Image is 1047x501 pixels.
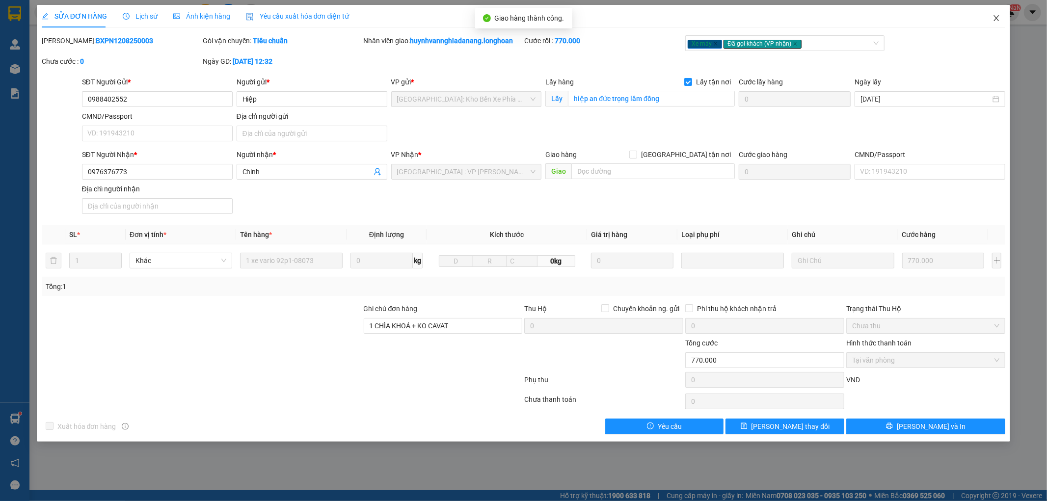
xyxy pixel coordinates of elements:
div: Tổng: 1 [46,281,404,292]
span: Nha Trang: Kho Bến Xe Phía Nam [397,92,536,106]
label: Cước lấy hàng [739,78,783,86]
span: Chưa thu [852,318,999,333]
span: Thu Hộ [524,305,547,313]
span: picture [173,13,180,20]
span: Chuyển khoản ng. gửi [609,303,683,314]
span: Lịch sử [123,12,158,20]
span: user-add [374,168,381,176]
strong: MST: [137,34,156,43]
div: Gói vận chuyển: [203,35,362,46]
input: Lấy tận nơi [568,91,735,106]
button: printer[PERSON_NAME] và In [846,419,1005,434]
div: Nhân viên giao: [364,35,523,46]
input: Ghi Chú [792,253,894,268]
img: icon [246,13,254,21]
div: CMND/Passport [855,149,1005,160]
span: close [993,14,1000,22]
b: huynhvannghiadanang.longhoan [410,37,513,45]
button: Close [983,5,1010,32]
b: 0 [80,57,84,65]
div: Phụ thu [524,374,685,392]
input: 0 [591,253,673,268]
span: VND [846,376,860,384]
span: Đà Nẵng : VP Thanh Khê [397,164,536,179]
span: Giá trị hàng [591,231,627,238]
button: exclamation-circleYêu cầu [605,419,724,434]
input: C [507,255,537,267]
b: BXPN1208250003 [96,37,153,45]
span: 0109597835 [137,34,199,43]
span: CÔNG TY TNHH CHUYỂN PHÁT NHANH BẢO AN [76,21,135,56]
div: Người nhận [237,149,387,160]
span: Khác [135,253,226,268]
div: Chưa thanh toán [524,394,685,411]
input: Dọc đường [571,163,735,179]
span: Định lượng [369,231,404,238]
span: Giao [545,163,571,179]
span: clock-circle [123,13,130,20]
span: Tại văn phòng [852,353,999,368]
span: [PERSON_NAME] và In [897,421,966,432]
b: [DATE] 12:32 [233,57,272,65]
input: Ngày lấy [860,94,991,105]
span: Tổng cước [685,339,718,347]
label: Cước giao hàng [739,151,787,158]
div: Trạng thái Thu Hộ [846,303,1005,314]
span: Phí thu hộ khách nhận trả [693,303,780,314]
div: Cước rồi : [524,35,683,46]
button: delete [46,253,61,268]
input: Cước giao hàng [739,164,851,180]
input: Địa chỉ của người gửi [237,126,387,141]
span: [GEOGRAPHIC_DATA] tận nơi [637,149,735,160]
span: Cước hàng [902,231,936,238]
span: Giao hàng thành công. [495,14,564,22]
span: Mã đơn: DNTK1408250004 [4,63,102,90]
b: Tiêu chuẩn [253,37,288,45]
div: Người gửi [237,77,387,87]
span: edit [42,13,49,20]
th: Ghi chú [788,225,898,244]
button: plus [992,253,1001,268]
div: [PERSON_NAME]: [42,35,201,46]
span: 0kg [537,255,575,267]
input: R [473,255,507,267]
div: Địa chỉ người gửi [237,111,387,122]
span: printer [886,422,893,430]
strong: CSKH: [27,30,52,38]
span: Yêu cầu xuất hóa đơn điện tử [246,12,349,20]
div: SĐT Người Nhận [82,149,233,160]
span: Kích thước [490,231,524,238]
input: VD: Bàn, Ghế [240,253,343,268]
div: VP gửi [391,77,542,87]
span: SỬA ĐƠN HÀNG [42,12,107,20]
input: 0 [902,253,985,268]
strong: PHIẾU DÁN LÊN HÀNG [38,4,167,18]
button: save[PERSON_NAME] thay đổi [725,419,844,434]
span: kg [413,253,423,268]
span: SL [69,231,77,238]
span: Lấy [545,91,568,106]
span: Đã gọi khách (VP nhận) [724,40,802,49]
div: Chưa cước : [42,56,201,67]
input: Cước lấy hàng [739,91,851,107]
label: Ngày lấy [855,78,881,86]
span: Giao hàng [545,151,577,158]
input: Địa chỉ của người nhận [82,198,233,214]
span: Đơn vị tính [130,231,166,238]
span: save [741,422,748,430]
div: SĐT Người Gửi [82,77,233,87]
span: [PHONE_NUMBER] [4,30,75,47]
span: Ảnh kiện hàng [173,12,230,20]
b: 770.000 [555,37,580,45]
span: info-circle [122,423,129,430]
span: Lấy tận nơi [692,77,735,87]
div: Địa chỉ người nhận [82,184,233,194]
input: D [439,255,473,267]
input: Ghi chú đơn hàng [364,318,523,334]
label: Hình thức thanh toán [846,339,912,347]
label: Ghi chú đơn hàng [364,305,418,313]
span: Yêu cầu [658,421,682,432]
span: Lấy hàng [545,78,574,86]
span: close [713,41,718,46]
span: Xe máy [688,40,722,49]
